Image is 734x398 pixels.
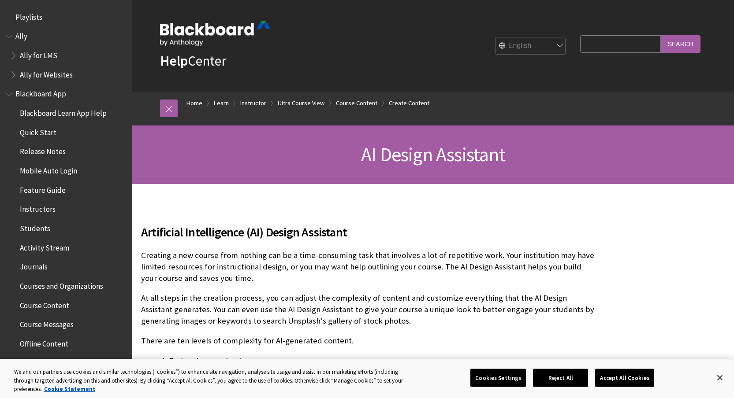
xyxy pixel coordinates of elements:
[141,250,595,284] p: Creating a new course from nothing can be a time-consuming task that involves a lot of repetitive...
[20,106,107,118] span: Blackboard Learn App Help
[336,98,377,109] a: Course Content
[15,10,42,22] span: Playlists
[361,142,505,166] span: AI Design Assistant
[661,35,700,52] input: Search
[20,163,77,175] span: Mobile Auto Login
[20,183,66,195] span: Feature Guide
[240,98,266,109] a: Instructor
[496,37,566,55] select: Site Language Selector
[20,260,48,272] span: Journals
[160,21,270,46] img: Blackboard by Anthology
[20,298,69,310] span: Course Content
[278,98,324,109] a: Ultra Course View
[20,240,69,252] span: Activity Stream
[710,368,730,387] button: Close
[141,223,595,241] span: Artificial Intelligence (AI) Design Assistant
[15,87,66,99] span: Blackboard App
[20,144,66,156] span: Release Notes
[20,221,50,233] span: Students
[5,29,127,82] nav: Book outline for Anthology Ally Help
[44,385,95,393] a: More information about your privacy, opens in a new tab
[20,125,56,137] span: Quick Start
[186,98,202,109] a: Home
[20,279,103,291] span: Courses and Organizations
[141,335,595,346] p: There are ten levels of complexity for AI-generated content.
[160,52,188,70] strong: Help
[20,356,72,368] span: Announcements
[141,292,595,327] p: At all steps in the creation process, you can adjust the complexity of content and customize ever...
[20,202,56,214] span: Instructors
[20,48,57,60] span: Ally for LMS
[214,98,229,109] a: Learn
[5,10,127,25] nav: Book outline for Playlists
[14,368,404,394] div: We and our partners use cookies and similar technologies (“cookies”) to enhance site navigation, ...
[20,67,73,79] span: Ally for Websites
[15,29,27,41] span: Ally
[20,336,68,348] span: Offline Content
[595,369,654,387] button: Accept All Cookies
[470,369,526,387] button: Cookies Settings
[160,52,226,70] a: HelpCenter
[389,98,429,109] a: Create Content
[169,355,595,367] li: Early primary school
[20,317,74,329] span: Course Messages
[533,369,588,387] button: Reject All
